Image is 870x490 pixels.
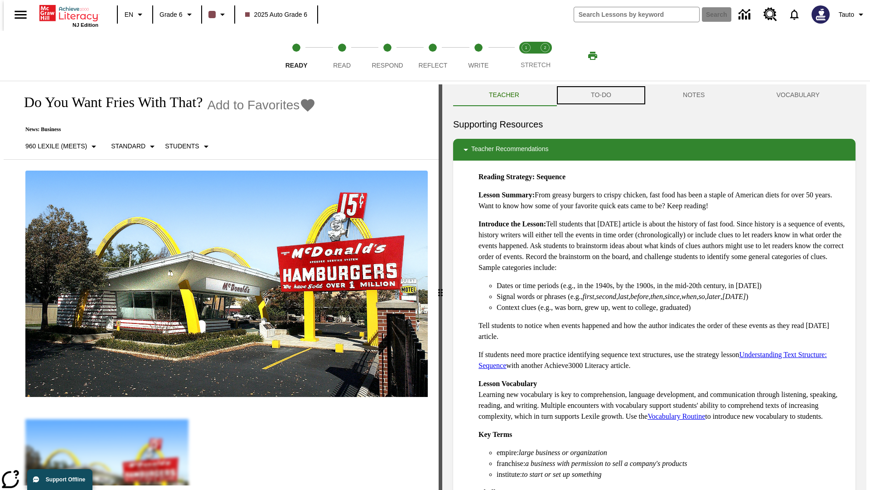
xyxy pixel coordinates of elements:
a: Understanding Text Structure: Sequence [478,351,827,369]
button: TO-DO [555,84,647,106]
button: Read step 2 of 5 [315,31,368,81]
button: Select Lexile, 960 Lexile (Meets) [22,138,103,155]
span: NJ Edition [72,22,98,28]
span: 2025 Auto Grade 6 [245,10,308,20]
p: Standard [111,142,145,151]
button: Stretch Respond step 2 of 2 [532,31,558,81]
strong: Key Terms [478,431,512,438]
span: Grade 6 [159,10,183,20]
li: Dates or time periods (e.g., in the 1940s, by the 1900s, in the mid-20th century, in [DATE]) [497,280,848,291]
h6: Supporting Resources [453,117,855,132]
li: institute: [497,469,848,480]
text: 2 [544,45,546,50]
p: Tell students that [DATE] article is about the history of fast food. Since history is a sequence ... [478,219,848,273]
a: Notifications [783,3,806,26]
a: Vocabulary Routine [648,412,705,420]
em: [DATE] [722,293,746,300]
button: Respond step 3 of 5 [361,31,414,81]
button: Class color is dark brown. Change class color [205,6,232,23]
button: Language: EN, Select a language [121,6,150,23]
li: Signal words or phrases (e.g., , , , , , , , , , ) [497,291,848,302]
em: first [583,293,594,300]
div: Home [39,3,98,28]
span: STRETCH [521,61,551,69]
span: Tauto [839,10,854,20]
img: Avatar [812,5,830,24]
p: From greasy burgers to crispy chicken, fast food has been a staple of American diets for over 50 ... [478,190,848,211]
div: Press Enter or Spacebar and then press right and left arrow keys to move the slider [439,84,442,490]
span: Support Offline [46,476,85,483]
li: franchise: [497,458,848,469]
em: before [630,293,648,300]
em: since [665,293,680,300]
button: Teacher [453,84,555,106]
em: when [681,293,697,300]
span: EN [125,10,133,20]
div: Teacher Recommendations [453,139,855,161]
p: If students need more practice identifying sequence text structures, use the strategy lesson with... [478,349,848,371]
span: Reflect [419,62,448,69]
button: Scaffolds, Standard [107,138,161,155]
p: Teacher Recommendations [471,144,548,155]
strong: Lesson Vocabulary [478,380,537,387]
p: Students [165,142,199,151]
button: Print [578,48,607,64]
button: Reflect step 4 of 5 [406,31,459,81]
button: Stretch Read step 1 of 2 [513,31,539,81]
input: search field [574,7,699,22]
span: Read [333,62,351,69]
div: reading [4,84,439,485]
a: Data Center [733,2,758,27]
li: Context clues (e.g., was born, grew up, went to college, graduated) [497,302,848,313]
button: Add to Favorites - Do You Want Fries With That? [207,97,316,113]
em: last [618,293,628,300]
p: 960 Lexile (Meets) [25,142,87,151]
button: VOCABULARY [740,84,855,106]
button: Write step 5 of 5 [452,31,505,81]
span: Write [468,62,488,69]
button: NOTES [647,84,740,106]
button: Support Offline [27,469,92,490]
button: Open side menu [7,1,34,28]
a: Resource Center, Will open in new tab [758,2,783,27]
div: Instructional Panel Tabs [453,84,855,106]
span: Respond [372,62,403,69]
p: Learning new vocabulary is key to comprehension, language development, and communication through ... [478,378,848,422]
strong: Sequence [536,173,565,181]
strong: Lesson Summary: [478,191,535,199]
strong: Reading Strategy: [478,173,535,181]
em: second [596,293,616,300]
p: Tell students to notice when events happened and how the author indicates the order of these even... [478,320,848,342]
em: large business or organization [519,449,607,456]
div: activity [442,84,866,490]
button: Select a new avatar [806,3,835,26]
em: a business with permission to sell a company's products [525,460,687,467]
button: Select Student [161,138,215,155]
em: then [650,293,663,300]
span: Ready [285,62,308,69]
img: One of the first McDonald's stores, with the iconic red sign and golden arches. [25,171,428,397]
em: so [699,293,705,300]
em: later [707,293,720,300]
h1: Do You Want Fries With That? [14,94,203,111]
text: 1 [525,45,527,50]
button: Ready step 1 of 5 [270,31,323,81]
li: empire: [497,447,848,458]
button: Grade: Grade 6, Select a grade [156,6,198,23]
button: Profile/Settings [835,6,870,23]
em: to start or set up something [522,470,602,478]
span: Add to Favorites [207,98,300,113]
p: News: Business [14,126,316,133]
strong: Introduce the Lesson: [478,220,546,228]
